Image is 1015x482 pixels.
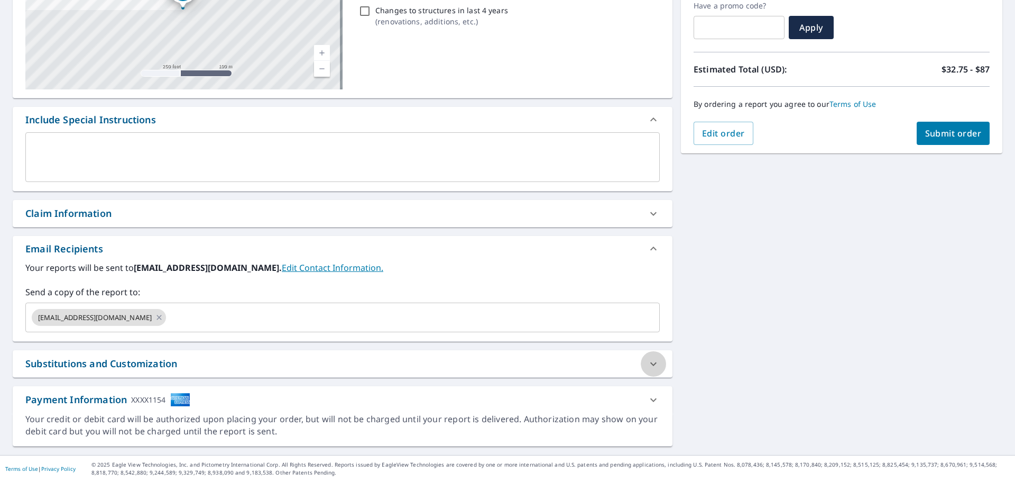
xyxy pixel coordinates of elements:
[789,16,834,39] button: Apply
[41,465,76,472] a: Privacy Policy
[829,99,876,109] a: Terms of Use
[375,5,508,16] p: Changes to structures in last 4 years
[694,63,842,76] p: Estimated Total (USD):
[25,113,156,127] div: Include Special Instructions
[702,128,745,139] span: Edit order
[91,461,1010,477] p: © 2025 Eagle View Technologies, Inc. and Pictometry International Corp. All Rights Reserved. Repo...
[917,122,990,145] button: Submit order
[32,309,166,326] div: [EMAIL_ADDRESS][DOMAIN_NAME]
[5,466,76,472] p: |
[25,286,660,298] label: Send a copy of the report to:
[314,45,330,61] a: Current Level 17, Zoom In
[25,261,660,274] label: Your reports will be sent to
[13,386,672,413] div: Payment InformationXXXX1154cardImage
[694,1,785,11] label: Have a promo code?
[170,393,190,407] img: cardImage
[282,262,383,274] a: EditContactInfo
[942,63,990,76] p: $32.75 - $87
[25,357,177,371] div: Substitutions and Customization
[13,107,672,132] div: Include Special Instructions
[13,200,672,227] div: Claim Information
[131,393,165,407] div: XXXX1154
[694,99,990,109] p: By ordering a report you agree to our
[375,16,508,27] p: ( renovations, additions, etc. )
[13,350,672,377] div: Substitutions and Customization
[13,236,672,261] div: Email Recipients
[134,262,282,274] b: [EMAIL_ADDRESS][DOMAIN_NAME].
[797,22,825,33] span: Apply
[694,122,753,145] button: Edit order
[25,393,190,407] div: Payment Information
[925,128,982,139] span: Submit order
[25,413,660,438] div: Your credit or debit card will be authorized upon placing your order, but will not be charged unt...
[314,61,330,77] a: Current Level 17, Zoom Out
[32,313,158,323] span: [EMAIL_ADDRESS][DOMAIN_NAME]
[25,206,112,221] div: Claim Information
[5,465,38,472] a: Terms of Use
[25,242,103,256] div: Email Recipients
